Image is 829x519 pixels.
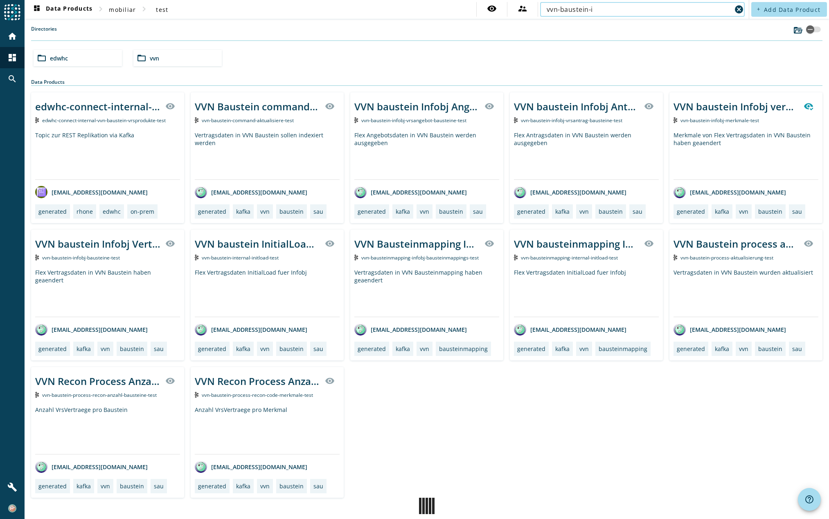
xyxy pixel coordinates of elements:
[758,208,782,215] div: baustein
[202,117,294,124] span: Kafka Topic: vvn-baustein-command-aktualisiere-test
[354,237,480,251] div: VVN Bausteinmapping Infobj Vertrag gespeichert
[150,54,159,62] span: vvn
[50,54,68,62] span: edwhc
[439,208,463,215] div: baustein
[579,345,589,353] div: vvn
[361,117,466,124] span: Kafka Topic: vvn-baustein-infobj-vrsangebot-bausteine-test
[599,345,647,353] div: bausteinmapping
[677,345,705,353] div: generated
[202,254,279,261] span: Kafka Topic: vvn-baustein-internal-initload-test
[396,345,410,353] div: kafka
[236,482,250,490] div: kafka
[674,237,799,251] div: VVN Baustein process aktualisierung
[420,208,429,215] div: vvn
[715,345,729,353] div: kafka
[313,345,323,353] div: sau
[313,482,323,490] div: sau
[195,461,207,473] img: avatar
[195,237,320,251] div: VVN baustein InitialLoad Infobj Vertrag
[7,31,17,41] mat-icon: home
[103,208,121,215] div: edwhc
[35,117,39,123] img: Kafka Topic: edwhc-connect-internal-vvn-baustein-vrsprodukte-test
[149,2,175,17] button: test
[514,255,518,260] img: Kafka Topic: vvn-bausteinmapping-internal-initload-test
[734,4,744,14] mat-icon: cancel
[236,345,250,353] div: kafka
[195,186,207,198] img: avatar
[195,117,198,123] img: Kafka Topic: vvn-baustein-command-aktualisiere-test
[439,345,488,353] div: bausteinmapping
[555,345,570,353] div: kafka
[35,268,180,317] div: Flex Vertragsdaten in VVN Baustein haben geaendert
[120,345,144,353] div: baustein
[35,186,148,198] div: [EMAIL_ADDRESS][DOMAIN_NAME]
[354,100,480,113] div: VVN baustein Infobj Angebot gespeichert
[109,6,136,13] span: mobiliar
[37,53,47,63] mat-icon: folder_open
[7,53,17,63] mat-icon: dashboard
[195,374,320,388] div: VVN Recon Process Anzahl VrsVertraege pro Merkmal/Merkmalsauspraegung
[521,254,618,261] span: Kafka Topic: vvn-bausteinmapping-internal-initload-test
[106,2,139,17] button: mobiliar
[101,345,110,353] div: vvn
[165,101,175,111] mat-icon: visibility
[354,323,367,336] img: avatar
[396,208,410,215] div: kafka
[555,208,570,215] div: kafka
[29,2,96,17] button: Data Products
[633,208,642,215] div: sau
[139,4,149,14] mat-icon: chevron_right
[236,208,250,215] div: kafka
[38,208,67,215] div: generated
[202,391,313,398] span: Kafka Topic: vvn-baustein-process-recon-code-merkmale-test
[35,461,47,473] img: avatar
[514,186,526,198] img: avatar
[514,237,639,251] div: VVN bausteinmapping InitialLoad Infobj Vertrag
[420,345,429,353] div: vvn
[354,186,467,198] div: [EMAIL_ADDRESS][DOMAIN_NAME]
[514,268,659,317] div: Flex Vertragsdaten InitialLoad fuer Infobj
[354,255,358,260] img: Kafka Topic: vvn-bausteinmapping-infobj-bausteinmappings-test
[764,6,820,13] span: Add Data Product
[644,101,654,111] mat-icon: visibility
[101,482,110,490] div: vvn
[521,117,622,124] span: Kafka Topic: vvn-baustein-infobj-vrsantrag-bausteine-test
[120,482,144,490] div: baustein
[354,117,358,123] img: Kafka Topic: vvn-baustein-infobj-vrsangebot-bausteine-test
[35,237,160,251] div: VVN baustein Infobj Vertrag gespeichert
[325,101,335,111] mat-icon: visibility
[792,345,802,353] div: sau
[7,482,17,492] mat-icon: build
[715,208,729,215] div: kafka
[42,391,157,398] span: Kafka Topic: vvn-baustein-process-recon-anzahl-bausteine-test
[195,461,307,473] div: [EMAIL_ADDRESS][DOMAIN_NAME]
[514,323,626,336] div: [EMAIL_ADDRESS][DOMAIN_NAME]
[195,323,307,336] div: [EMAIL_ADDRESS][DOMAIN_NAME]
[680,254,773,261] span: Kafka Topic: vvn-baustein-process-aktualisierung-test
[195,186,307,198] div: [EMAIL_ADDRESS][DOMAIN_NAME]
[195,255,198,260] img: Kafka Topic: vvn-baustein-internal-initload-test
[35,100,160,113] div: edwhc-connect-internal-vvn-baustein-vrsprodukte-_stage_
[756,7,761,11] mat-icon: add
[674,186,786,198] div: [EMAIL_ADDRESS][DOMAIN_NAME]
[517,345,545,353] div: generated
[514,186,626,198] div: [EMAIL_ADDRESS][DOMAIN_NAME]
[260,208,270,215] div: vvn
[358,208,386,215] div: generated
[361,254,479,261] span: Kafka Topic: vvn-bausteinmapping-infobj-bausteinmappings-test
[674,323,786,336] div: [EMAIL_ADDRESS][DOMAIN_NAME]
[195,131,340,179] div: Vertragsdaten in VVN Baustein sollen indexiert werden
[35,374,160,388] div: VVN Recon Process Anzahl VrsVertraege pro Baustein
[31,25,57,40] label: Directories
[195,323,207,336] img: avatar
[198,482,226,490] div: generated
[32,4,42,14] mat-icon: dashboard
[325,376,335,386] mat-icon: visibility
[198,345,226,353] div: generated
[354,323,467,336] div: [EMAIL_ADDRESS][DOMAIN_NAME]
[31,78,822,86] div: Data Products
[42,117,166,124] span: Kafka Topic: edwhc-connect-internal-vvn-baustein-vrsprodukte-test
[195,100,320,113] div: VVN Baustein command aktualisiere
[674,186,686,198] img: avatar
[579,208,589,215] div: vvn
